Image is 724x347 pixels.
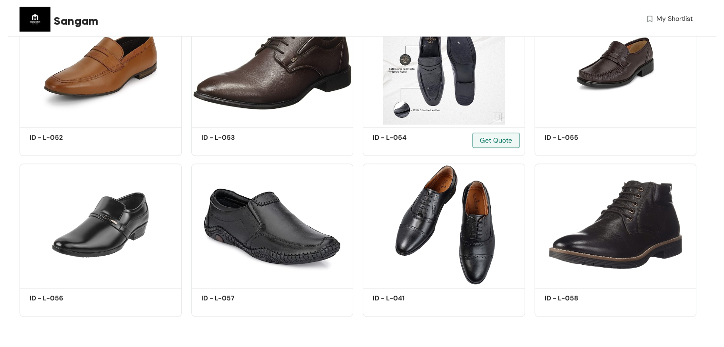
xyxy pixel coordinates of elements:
[545,293,625,303] h5: ID - L-058
[20,164,182,286] img: 198faa61-1795-44b0-bccc-2a5e335ef9e5
[645,14,654,24] img: wishlist
[30,133,110,143] h5: ID - L-052
[373,133,454,143] h5: ID - L-054
[30,293,110,303] h5: ID - L-056
[191,2,354,125] img: 814c223e-08e6-4733-a8e6-b20345199947
[373,293,454,303] h5: ID - L-041
[54,12,99,29] span: Sangam
[363,2,525,125] img: b205a549-304b-4534-be72-8ee7f2da4722
[20,4,50,35] img: Buyer Portal
[363,164,525,286] img: 279787ab-7075-474f-83d1-befb6e2d485b
[535,164,697,286] img: 952a797c-d6eb-4e68-8d7b-83d24432ad21
[656,14,693,24] span: My Shortlist
[480,135,512,145] span: Get Quote
[191,164,354,286] img: 44a2d503-95f6-469e-98ad-4c4ab9534d71
[472,133,520,148] button: Get Quote
[545,133,625,143] h5: ID - L-055
[201,293,282,303] h5: ID - L-057
[535,2,697,125] img: 7e1dc1b0-e7e1-471a-966e-47c15f817c99
[201,133,282,143] h5: ID - L-053
[20,2,182,125] img: 9219b0a9-a45c-4f60-b9c4-ce15b588951a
